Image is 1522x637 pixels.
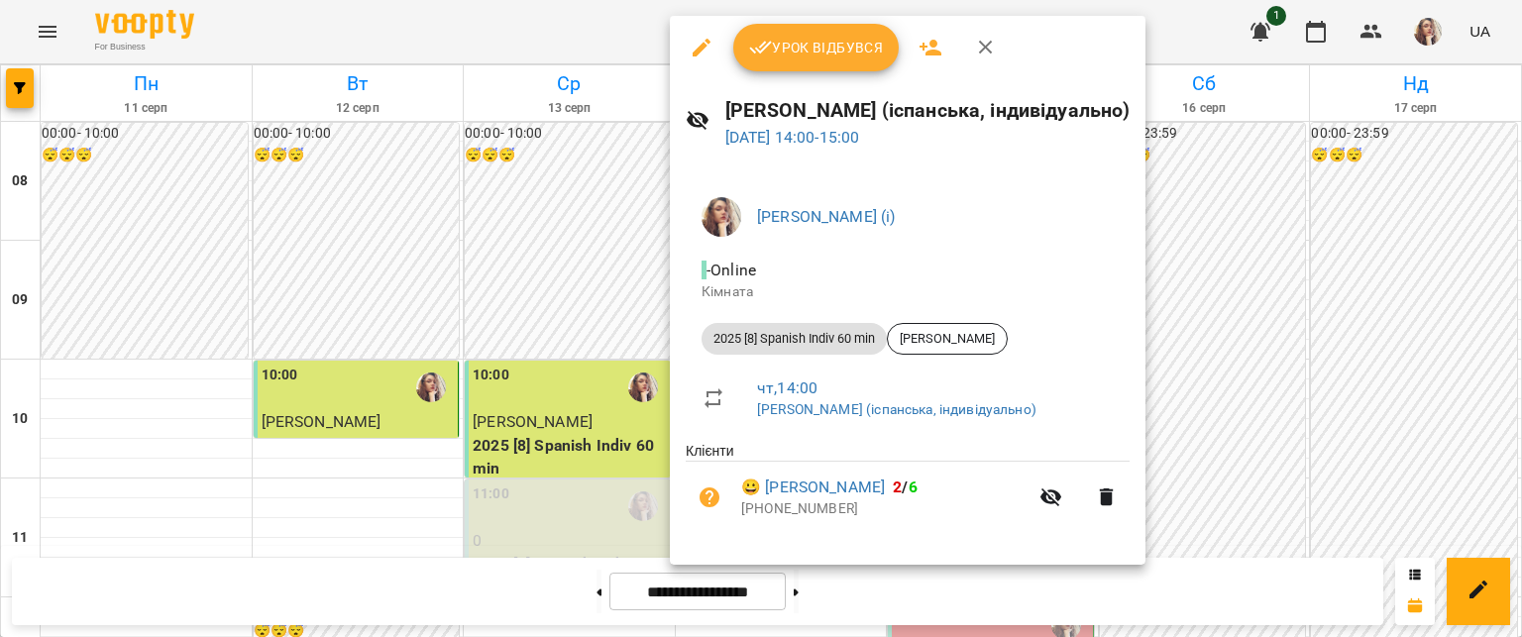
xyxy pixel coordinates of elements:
span: [PERSON_NAME] [888,330,1007,348]
span: Урок відбувся [749,36,884,59]
span: 6 [909,478,918,496]
a: [PERSON_NAME] (і) [757,207,896,226]
span: 2025 [8] Spanish Indiv 60 min [702,330,887,348]
a: чт , 14:00 [757,378,817,397]
ul: Клієнти [686,441,1130,540]
a: [DATE] 14:00-15:00 [725,128,860,147]
b: / [893,478,917,496]
p: Кімната [702,282,1114,302]
button: Візит ще не сплачено. Додати оплату? [686,474,733,521]
img: 81cb2171bfcff7464404e752be421e56.JPG [702,197,741,237]
div: [PERSON_NAME] [887,323,1008,355]
p: [PHONE_NUMBER] [741,499,1028,519]
a: [PERSON_NAME] (іспанська, індивідуально) [757,401,1036,417]
h6: [PERSON_NAME] (іспанська, індивідуально) [725,95,1131,126]
button: Урок відбувся [733,24,900,71]
span: - Online [702,261,760,279]
span: 2 [893,478,902,496]
a: 😀 [PERSON_NAME] [741,476,885,499]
